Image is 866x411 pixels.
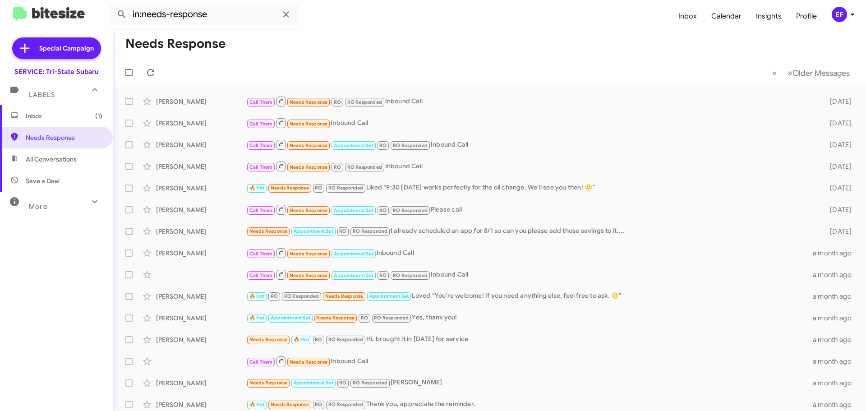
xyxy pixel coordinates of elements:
[26,133,102,142] span: Needs Response
[815,227,859,236] div: [DATE]
[824,7,856,22] button: EF
[347,99,382,105] span: RO Responded
[246,269,813,280] div: Inbound Call
[334,272,373,278] span: Appointment Set
[29,203,47,211] span: More
[813,400,859,409] div: a month ago
[813,357,859,366] div: a month ago
[249,185,265,191] span: 🔥 Hot
[156,314,246,323] div: [PERSON_NAME]
[704,3,749,29] a: Calendar
[246,226,815,236] div: I already scheduled an app for 8/1 so can you please add those savings to it....
[156,335,246,344] div: [PERSON_NAME]
[246,399,813,410] div: Thank you, appreciate the reminder.
[249,359,273,365] span: Call Them
[246,247,813,259] div: Inbound Call
[353,228,387,234] span: RO Responded
[271,402,309,407] span: Needs Response
[339,228,346,234] span: RO
[290,99,328,105] span: Needs Response
[290,143,328,148] span: Needs Response
[815,119,859,128] div: [DATE]
[249,293,265,299] span: 🔥 Hot
[815,140,859,149] div: [DATE]
[156,97,246,106] div: [PERSON_NAME]
[749,3,789,29] span: Insights
[156,184,246,193] div: [PERSON_NAME]
[26,111,102,120] span: Inbox
[290,251,328,257] span: Needs Response
[246,139,815,150] div: Inbound Call
[249,208,273,213] span: Call Them
[379,272,387,278] span: RO
[246,334,813,345] div: Hi, brought it in [DATE] for service
[156,205,246,214] div: [PERSON_NAME]
[249,380,288,386] span: Needs Response
[379,143,387,148] span: RO
[671,3,704,29] a: Inbox
[246,356,813,367] div: Inbound Call
[815,162,859,171] div: [DATE]
[26,155,77,164] span: All Conversations
[789,3,824,29] a: Profile
[246,96,815,107] div: Inbound Call
[813,379,859,388] div: a month ago
[246,291,813,301] div: Loved “You're welcome! If you need anything else, feel free to ask. 🙂”
[156,379,246,388] div: [PERSON_NAME]
[290,208,328,213] span: Needs Response
[290,359,328,365] span: Needs Response
[294,228,333,234] span: Appointment Set
[334,164,341,170] span: RO
[246,183,815,193] div: Liked “9:30 [DATE] works perfectly for the oil change. We'll see you then! 🙂”
[271,185,309,191] span: Needs Response
[246,378,813,388] div: [PERSON_NAME]
[294,380,333,386] span: Appointment Set
[334,99,341,105] span: RO
[14,67,99,76] div: SERVICE: Tri-State Subaru
[379,208,387,213] span: RO
[815,184,859,193] div: [DATE]
[246,204,815,215] div: Please call
[249,251,273,257] span: Call Them
[156,119,246,128] div: [PERSON_NAME]
[246,313,813,323] div: Yes, thank you!
[813,335,859,344] div: a month ago
[815,205,859,214] div: [DATE]
[772,67,777,79] span: «
[156,400,246,409] div: [PERSON_NAME]
[325,293,364,299] span: Needs Response
[249,402,265,407] span: 🔥 Hot
[813,249,859,258] div: a month ago
[125,37,226,51] h1: Needs Response
[39,44,94,53] span: Special Campaign
[249,121,273,127] span: Call Them
[95,111,102,120] span: (1)
[815,97,859,106] div: [DATE]
[813,292,859,301] div: a month ago
[813,270,859,279] div: a month ago
[249,228,288,234] span: Needs Response
[361,315,368,321] span: RO
[156,249,246,258] div: [PERSON_NAME]
[156,227,246,236] div: [PERSON_NAME]
[12,37,101,59] a: Special Campaign
[767,64,855,82] nav: Page navigation example
[374,315,409,321] span: RO Responded
[26,176,60,185] span: Save a Deal
[249,164,273,170] span: Call Them
[782,64,855,82] button: Next
[347,164,382,170] span: RO Responded
[788,67,792,79] span: »
[369,293,409,299] span: Appointment Set
[290,164,328,170] span: Needs Response
[328,185,363,191] span: RO Responded
[315,337,322,342] span: RO
[249,272,273,278] span: Call Them
[792,68,850,78] span: Older Messages
[339,380,346,386] span: RO
[393,143,428,148] span: RO Responded
[315,402,322,407] span: RO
